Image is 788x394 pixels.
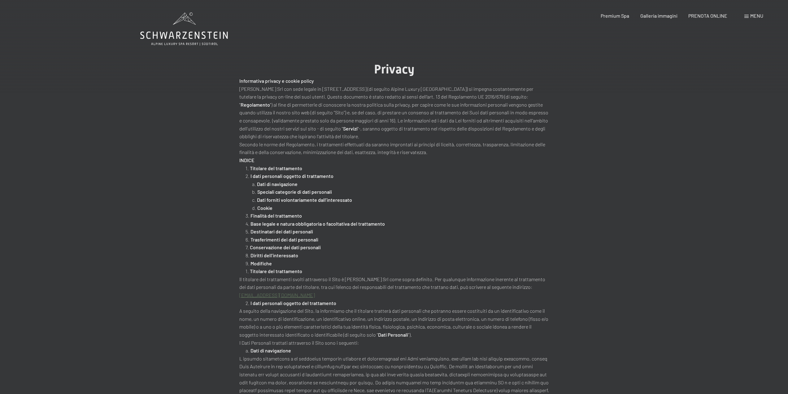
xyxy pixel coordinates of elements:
[250,268,302,274] b: Titolare del trattamento
[257,181,298,187] b: Dati di navigazione
[250,244,321,250] b: Conservazione dei dati personali
[378,332,387,338] b: Dati
[250,300,336,306] b: I dati personali oggetto del trattamento
[250,252,298,258] b: Diritti dell’interessato
[257,205,272,211] b: Cookie
[239,292,315,298] a: [EMAIL_ADDRESS][DOMAIN_NAME]
[239,307,549,339] p: A seguito della navigazione del Sito, la informiamo che il titolare tratterà dati personali che p...
[239,275,549,299] p: Il titolare dei trattamenti svolti attraverso il Sito è [PERSON_NAME] Srl come sopra definito. Pe...
[374,62,414,77] span: Privacy
[257,189,332,195] b: Speciali categorie di dati personali
[250,237,318,242] b: Trasferimenti dei dati personali
[239,85,549,140] p: [PERSON_NAME] Srl con sede legale in [STREET_ADDRESS] (di seguito Alpine Luxury [GEOGRAPHIC_DATA]...
[239,339,549,347] p: I Dati Personali trattati attraverso il Sito sono i seguenti:
[250,213,302,219] b: Finalità del trattamento
[241,102,270,108] b: Regolamento
[250,348,291,353] b: Dati di navigazione
[250,173,333,179] b: I dati personali oggetto di trattamento
[601,13,629,19] a: Premium Spa
[388,332,408,338] b: Personali
[257,197,352,203] b: Dati forniti volontariamente dall’interessato
[239,157,255,163] b: INDICE
[239,78,314,84] b: Informativa privacy e cookie policy
[750,13,763,19] span: Menu
[250,221,385,227] b: Base legale e natura obbligatoria o facoltativa del trattamento
[688,13,727,19] a: PRENOTA ONLINE
[250,165,302,171] b: Titolare del trattamento
[343,126,358,131] b: Servizi
[640,13,677,19] a: Galleria immagini
[250,260,272,266] b: Modifiche
[250,228,313,234] b: Destinatari dei dati personali
[239,140,549,156] p: Secondo le norme del Regolamento, i trattamenti effettuati da saranno improntati ai principi di l...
